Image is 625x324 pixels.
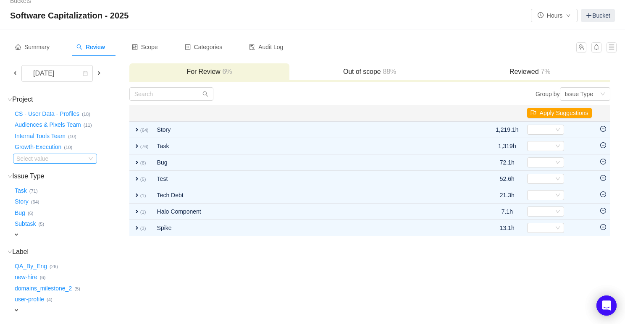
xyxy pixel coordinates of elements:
[8,174,12,179] i: icon: down
[16,154,83,163] div: Select value
[581,9,615,22] a: Bucket
[13,95,129,104] h3: Project
[153,204,445,220] td: Halo Component
[76,44,105,50] span: Review
[153,187,445,204] td: Tech Debt
[31,199,39,204] small: (64)
[13,248,129,256] h3: Label
[134,175,140,182] span: expand
[13,129,68,143] button: Internal Tools Team
[555,144,560,149] i: icon: down
[596,295,617,316] div: Open Intercom Messenger
[64,145,72,150] small: (10)
[140,144,149,149] small: (76)
[185,44,191,50] i: icon: profile
[134,68,286,76] h3: For Review
[88,156,93,162] i: icon: down
[13,107,82,120] button: CS - User Data - Profiles
[140,177,146,182] small: (5)
[381,68,397,75] span: 88%
[129,87,213,101] input: Search
[82,112,90,117] small: (18)
[491,138,523,154] td: 1,319h
[565,88,593,100] div: Issue Type
[134,126,140,133] span: expand
[13,184,29,197] button: Task
[591,42,601,52] button: icon: bell
[13,259,50,273] button: QA_By_Eng
[202,91,208,97] i: icon: search
[153,154,445,171] td: Bug
[140,160,146,165] small: (6)
[600,142,606,148] i: icon: minus-circle
[600,159,606,165] i: icon: minus-circle
[26,65,63,81] div: [DATE]
[40,275,46,280] small: (6)
[140,226,146,231] small: (3)
[140,128,149,133] small: (64)
[13,307,20,314] span: expand
[47,297,53,302] small: (4)
[13,271,40,284] button: new-hire
[13,118,84,132] button: Audiences & Pixels Team
[13,282,74,295] button: domains_milestone_2
[134,208,140,215] span: expand
[221,68,232,75] span: 6%
[607,42,617,52] button: icon: menu
[10,9,134,22] span: Software Capitalization - 2025
[153,171,445,187] td: Test
[249,44,255,50] i: icon: audit
[74,286,80,291] small: (5)
[13,172,129,180] h3: Issue Type
[140,209,146,214] small: (1)
[527,108,592,118] button: icon: flagApply Suggestions
[29,188,38,193] small: (71)
[491,154,523,171] td: 72.1h
[15,44,21,50] i: icon: home
[576,42,586,52] button: icon: team
[76,44,82,50] i: icon: search
[84,123,92,128] small: (11)
[491,187,523,204] td: 21.3h
[28,211,34,216] small: (6)
[555,225,560,231] i: icon: down
[249,44,283,50] span: Audit Log
[153,220,445,236] td: Spike
[600,208,606,214] i: icon: minus-circle
[555,160,560,166] i: icon: down
[8,250,12,254] i: icon: down
[13,231,20,238] span: expand
[140,193,146,198] small: (1)
[491,121,523,138] td: 1,219.1h
[68,134,76,139] small: (10)
[531,9,578,22] button: icon: clock-circleHoursicon: down
[491,220,523,236] td: 13.1h
[134,192,140,199] span: expand
[134,225,140,231] span: expand
[491,171,523,187] td: 52.6h
[132,44,138,50] i: icon: control
[454,68,606,76] h3: Reviewed
[294,68,446,76] h3: Out of scope
[83,71,88,77] i: icon: calendar
[600,126,606,132] i: icon: minus-circle
[555,193,560,199] i: icon: down
[13,293,47,306] button: user-profile
[153,121,445,138] td: Story
[13,141,64,154] button: Growth-Execution
[134,159,140,166] span: expand
[15,44,50,50] span: Summary
[50,264,58,269] small: (26)
[370,87,610,101] div: Group by
[13,206,28,219] button: Bug
[153,138,445,154] td: Task
[555,127,560,133] i: icon: down
[600,175,606,181] i: icon: minus-circle
[185,44,223,50] span: Categories
[8,97,12,102] i: icon: down
[555,209,560,215] i: icon: down
[538,68,550,75] span: 7%
[600,91,605,97] i: icon: down
[13,195,31,209] button: Story
[600,191,606,197] i: icon: minus-circle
